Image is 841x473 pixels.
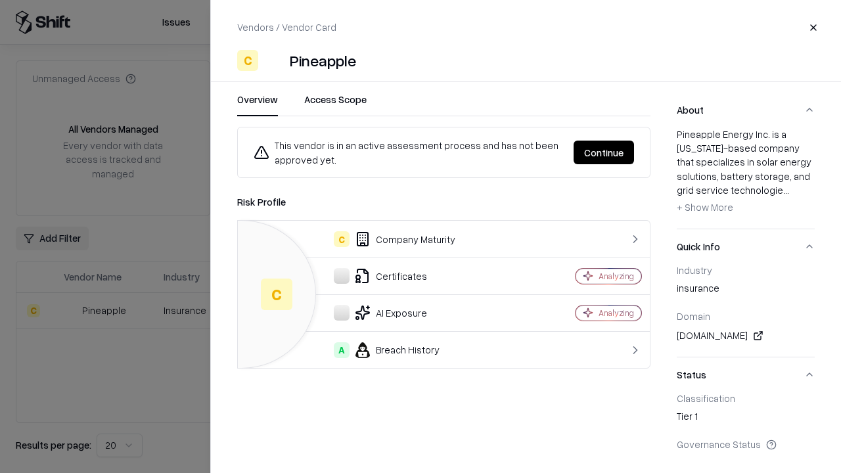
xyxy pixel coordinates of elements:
div: C [261,279,292,310]
div: A [334,342,350,358]
button: About [677,93,815,127]
button: Quick Info [677,229,815,264]
div: Pineapple [290,50,356,71]
div: AI Exposure [248,305,530,321]
button: Access Scope [304,93,367,116]
p: Vendors / Vendor Card [237,20,336,34]
div: Breach History [248,342,530,358]
div: Classification [677,392,815,404]
div: Industry [677,264,815,276]
div: C [237,50,258,71]
div: Analyzing [599,271,634,282]
div: C [334,231,350,247]
div: Company Maturity [248,231,530,247]
div: Analyzing [599,307,634,319]
div: This vendor is in an active assessment process and has not been approved yet. [254,138,563,167]
div: Risk Profile [237,194,650,210]
button: Overview [237,93,278,116]
button: Continue [574,141,634,164]
div: [DOMAIN_NAME] [677,328,815,344]
span: + Show More [677,201,733,213]
div: About [677,127,815,229]
span: ... [783,184,789,196]
button: + Show More [677,197,733,218]
div: Quick Info [677,264,815,357]
div: Tier 1 [677,409,815,428]
button: Status [677,357,815,392]
div: Governance Status [677,438,815,450]
img: Pineapple [263,50,284,71]
div: Pineapple Energy Inc. is a [US_STATE]-based company that specializes in solar energy solutions, b... [677,127,815,218]
div: Certificates [248,268,530,284]
div: Domain [677,310,815,322]
div: insurance [677,281,815,300]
